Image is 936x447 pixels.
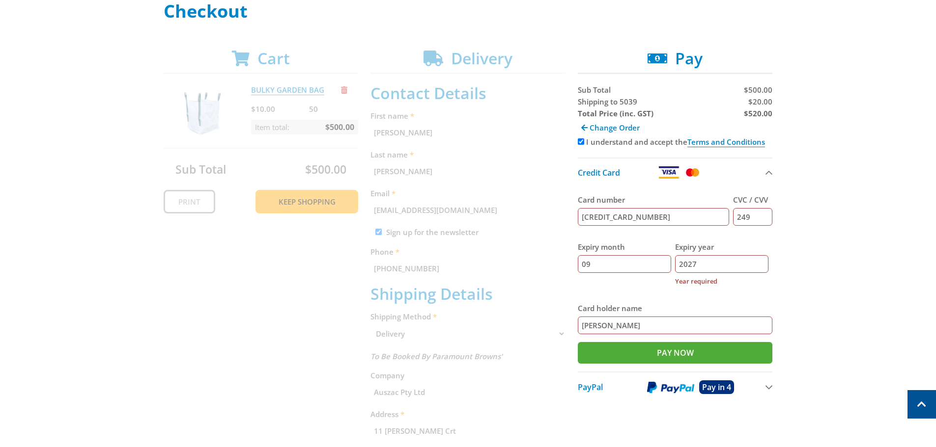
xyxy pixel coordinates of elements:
[578,255,671,273] input: MM
[578,108,653,118] strong: Total Price (inc. GST)
[578,302,773,314] label: Card holder name
[702,382,731,393] span: Pay in 4
[578,97,637,106] span: Shipping to 5039
[744,108,772,118] strong: $520.00
[578,241,671,253] label: Expiry month
[675,48,703,69] span: Pay
[578,382,603,393] span: PayPal
[578,371,773,402] button: PayPal Pay in 4
[586,137,765,147] label: I understand and accept the
[590,123,640,132] span: Change Order
[687,137,765,147] a: Terms and Conditions
[578,167,620,178] span: Credit Card
[578,119,643,136] a: Change Order
[578,158,773,186] button: Credit Card
[675,241,768,253] label: Expiry year
[675,255,768,273] input: YY
[744,85,772,95] span: $500.00
[164,1,773,21] h1: Checkout
[748,97,772,106] span: $20.00
[578,194,730,206] label: Card number
[675,275,768,287] label: Year required
[578,85,611,95] span: Sub Total
[647,381,694,394] img: PayPal
[578,138,584,145] input: Please accept the terms and conditions.
[578,342,773,364] input: Pay Now
[733,194,772,206] label: CVC / CVV
[684,166,701,179] img: Mastercard
[658,166,680,179] img: Visa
